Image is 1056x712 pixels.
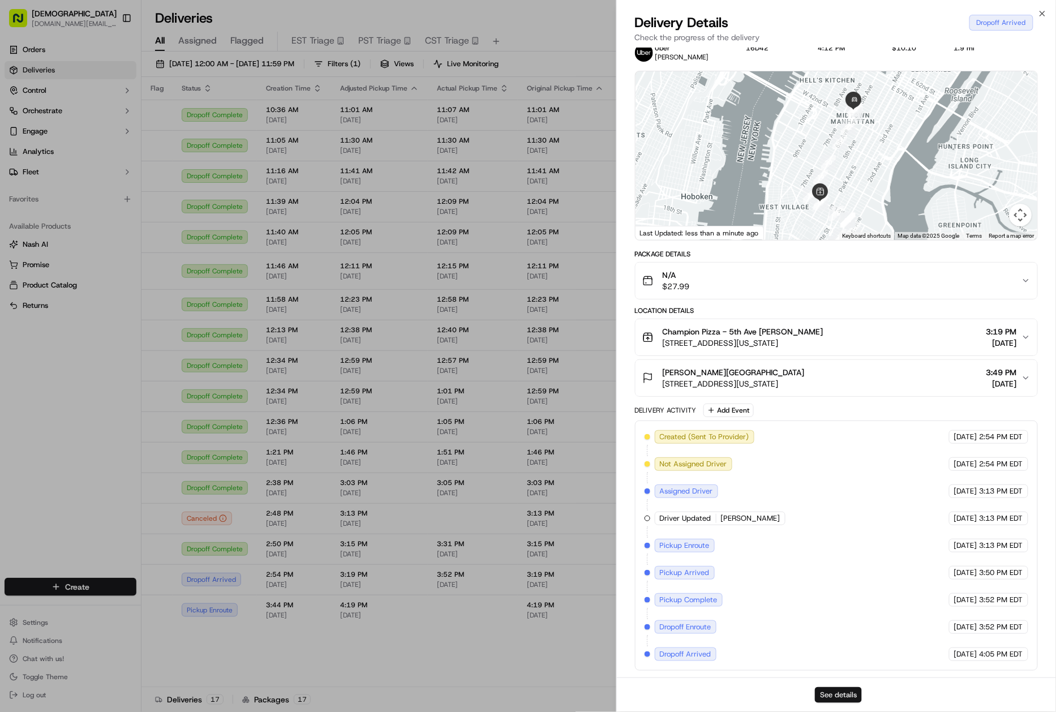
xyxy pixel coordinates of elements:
div: $10.10 [892,44,935,53]
div: Delivery Activity [635,406,697,415]
span: API Documentation [107,165,182,176]
button: Map camera controls [1009,204,1032,226]
span: [PERSON_NAME] [721,513,780,524]
a: Open this area in Google Maps (opens a new window) [638,225,676,240]
span: Not Assigned Driver [660,459,727,469]
span: Created (Sent To Provider) [660,432,749,442]
div: 18 [803,188,818,203]
button: Add Event [703,404,754,417]
span: [DATE] [954,541,977,551]
div: 💻 [96,166,105,175]
span: Champion Pizza - 5th Ave [PERSON_NAME] [663,326,823,337]
span: 4:05 PM EDT [980,649,1023,659]
img: Nash [11,12,34,35]
img: uber-new-logo.jpeg [635,44,653,62]
div: 9 [846,222,861,237]
div: 📗 [11,166,20,175]
span: Dropoff Arrived [660,649,711,659]
span: [DATE] [954,568,977,578]
span: [DATE] [954,595,977,605]
div: 1.9 mi [954,44,1001,53]
a: Report a map error [989,233,1034,239]
span: [DATE] [954,649,977,659]
span: [PERSON_NAME][GEOGRAPHIC_DATA] [663,367,805,378]
div: 22 [841,120,856,135]
button: N/A$27.99 [636,263,1038,299]
span: N/A [663,269,690,281]
button: Start new chat [192,112,206,126]
span: Pylon [113,192,137,201]
span: Pickup Complete [660,595,718,605]
div: Package Details [635,250,1038,259]
button: Keyboard shortcuts [842,232,891,240]
div: 21 [832,135,847,149]
div: 7 [828,236,843,251]
div: Start new chat [38,109,186,120]
span: $27.99 [663,281,690,292]
div: Location Details [635,306,1038,315]
a: 📗Knowledge Base [7,160,91,181]
span: Pickup Arrived [660,568,710,578]
span: Map data ©2025 Google [898,233,959,239]
span: 3:52 PM EDT [980,595,1023,605]
div: 4 [833,229,848,244]
span: 2:54 PM EDT [980,432,1023,442]
span: Delivery Details [635,14,729,32]
div: 19 [813,170,828,185]
span: 3:49 PM [986,367,1017,378]
span: 3:52 PM EDT [980,622,1023,632]
span: [DATE] [986,378,1017,389]
span: 3:13 PM EDT [980,513,1023,524]
p: Welcome 👋 [11,46,206,64]
button: See details [815,687,862,703]
span: Driver Updated [660,513,711,524]
span: [DATE] [954,513,977,524]
input: Got a question? Start typing here... [29,74,204,85]
span: [DATE] [954,459,977,469]
div: 20 [821,155,836,170]
a: Terms (opens in new tab) [966,233,982,239]
span: 3:13 PM EDT [980,486,1023,496]
div: 11 [840,212,855,227]
span: [DATE] [954,622,977,632]
button: 16D42 [746,44,769,53]
span: 3:13 PM EDT [980,541,1023,551]
div: 15 [829,206,844,221]
div: 10 [841,213,856,228]
span: [STREET_ADDRESS][US_STATE] [663,337,823,349]
div: 16 [813,196,827,211]
button: Champion Pizza - 5th Ave [PERSON_NAME][STREET_ADDRESS][US_STATE]3:19 PM[DATE] [636,319,1038,355]
p: Uber [655,44,709,53]
p: Check the progress of the delivery [635,32,1038,43]
div: 23 [848,106,863,121]
span: [DATE] [954,432,977,442]
div: 24 [848,102,862,117]
span: Pickup Enroute [660,541,710,551]
div: We're available if you need us! [38,120,143,129]
span: 3:50 PM EDT [980,568,1023,578]
a: Powered byPylon [80,192,137,201]
span: Dropoff Enroute [660,622,711,632]
span: [STREET_ADDRESS][US_STATE] [663,378,805,389]
span: 3:19 PM [986,326,1017,337]
img: 1736555255976-a54dd68f-1ca7-489b-9aae-adbdc363a1c4 [11,109,32,129]
span: Assigned Driver [660,486,713,496]
a: 💻API Documentation [91,160,186,181]
span: 2:54 PM EDT [980,459,1023,469]
button: [PERSON_NAME][GEOGRAPHIC_DATA][STREET_ADDRESS][US_STATE]3:49 PM[DATE] [636,360,1038,396]
span: [DATE] [986,337,1017,349]
div: 4:12 PM [818,44,874,53]
img: Google [638,225,676,240]
span: Knowledge Base [23,165,87,176]
span: [PERSON_NAME] [655,53,709,62]
div: 14 [840,213,855,228]
span: [DATE] [954,486,977,496]
div: Last Updated: less than a minute ago [636,226,764,240]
